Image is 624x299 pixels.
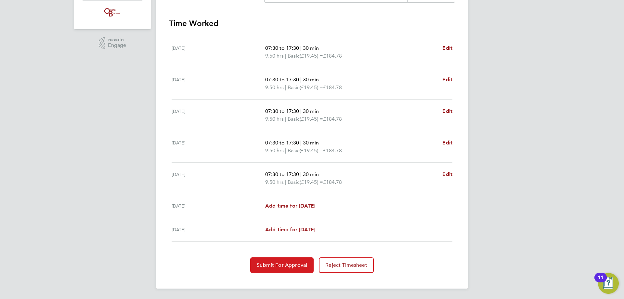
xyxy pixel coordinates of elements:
[323,116,342,122] span: £184.78
[303,108,319,114] span: 30 min
[323,84,342,90] span: £184.78
[169,18,455,29] h3: Time Worked
[285,116,286,122] span: |
[172,202,265,210] div: [DATE]
[288,178,300,186] span: Basic
[442,76,452,84] a: Edit
[303,140,319,146] span: 30 min
[265,116,284,122] span: 9.50 hrs
[172,226,265,234] div: [DATE]
[442,108,452,114] span: Edit
[250,257,314,273] button: Submit For Approval
[265,203,315,209] span: Add time for [DATE]
[442,170,452,178] a: Edit
[442,171,452,177] span: Edit
[285,84,286,90] span: |
[265,53,284,59] span: 9.50 hrs
[323,179,342,185] span: £184.78
[265,108,299,114] span: 07:30 to 17:30
[82,7,143,18] a: Go to home page
[265,147,284,154] span: 9.50 hrs
[300,108,302,114] span: |
[108,43,126,48] span: Engage
[442,107,452,115] a: Edit
[172,170,265,186] div: [DATE]
[303,76,319,83] span: 30 min
[285,179,286,185] span: |
[265,171,299,177] span: 07:30 to 17:30
[108,37,126,43] span: Powered by
[172,139,265,155] div: [DATE]
[172,44,265,60] div: [DATE]
[300,147,323,154] span: (£19.45) =
[300,140,302,146] span: |
[442,45,452,51] span: Edit
[598,278,604,286] div: 11
[265,84,284,90] span: 9.50 hrs
[300,179,323,185] span: (£19.45) =
[300,84,323,90] span: (£19.45) =
[288,52,300,60] span: Basic
[300,53,323,59] span: (£19.45) =
[300,171,302,177] span: |
[285,147,286,154] span: |
[99,37,126,49] a: Powered byEngage
[300,116,323,122] span: (£19.45) =
[442,44,452,52] a: Edit
[325,262,367,268] span: Reject Timesheet
[442,140,452,146] span: Edit
[288,84,300,91] span: Basic
[257,262,307,268] span: Submit For Approval
[300,76,302,83] span: |
[265,45,299,51] span: 07:30 to 17:30
[319,257,374,273] button: Reject Timesheet
[285,53,286,59] span: |
[103,7,122,18] img: oneillandbrennan-logo-retina.png
[265,76,299,83] span: 07:30 to 17:30
[265,179,284,185] span: 9.50 hrs
[265,226,315,233] span: Add time for [DATE]
[323,53,342,59] span: £184.78
[442,139,452,147] a: Edit
[300,45,302,51] span: |
[303,45,319,51] span: 30 min
[288,115,300,123] span: Basic
[288,147,300,155] span: Basic
[598,273,619,294] button: Open Resource Center, 11 new notifications
[265,140,299,146] span: 07:30 to 17:30
[172,107,265,123] div: [DATE]
[323,147,342,154] span: £184.78
[303,171,319,177] span: 30 min
[172,76,265,91] div: [DATE]
[265,202,315,210] a: Add time for [DATE]
[265,226,315,234] a: Add time for [DATE]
